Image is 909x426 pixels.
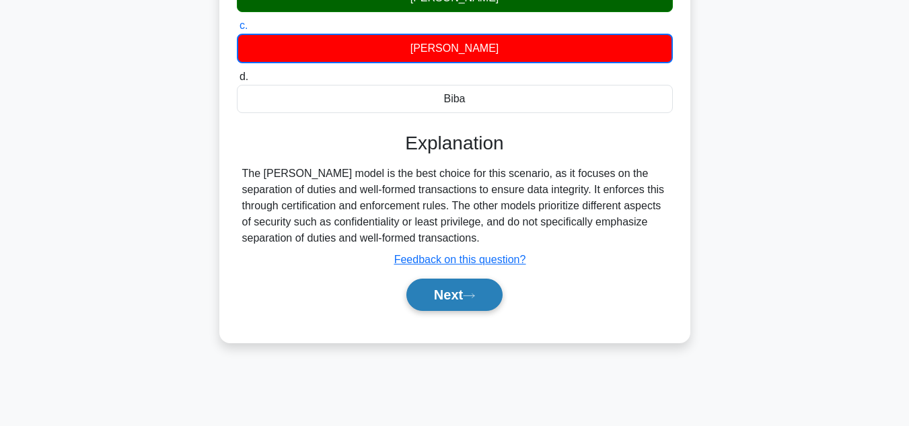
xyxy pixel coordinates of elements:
[240,71,248,82] span: d.
[406,279,503,311] button: Next
[242,166,667,246] div: The [PERSON_NAME] model is the best choice for this scenario, as it focuses on the separation of ...
[245,132,665,155] h3: Explanation
[240,20,248,31] span: c.
[237,34,673,63] div: [PERSON_NAME]
[237,85,673,113] div: Biba
[394,254,526,265] a: Feedback on this question?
